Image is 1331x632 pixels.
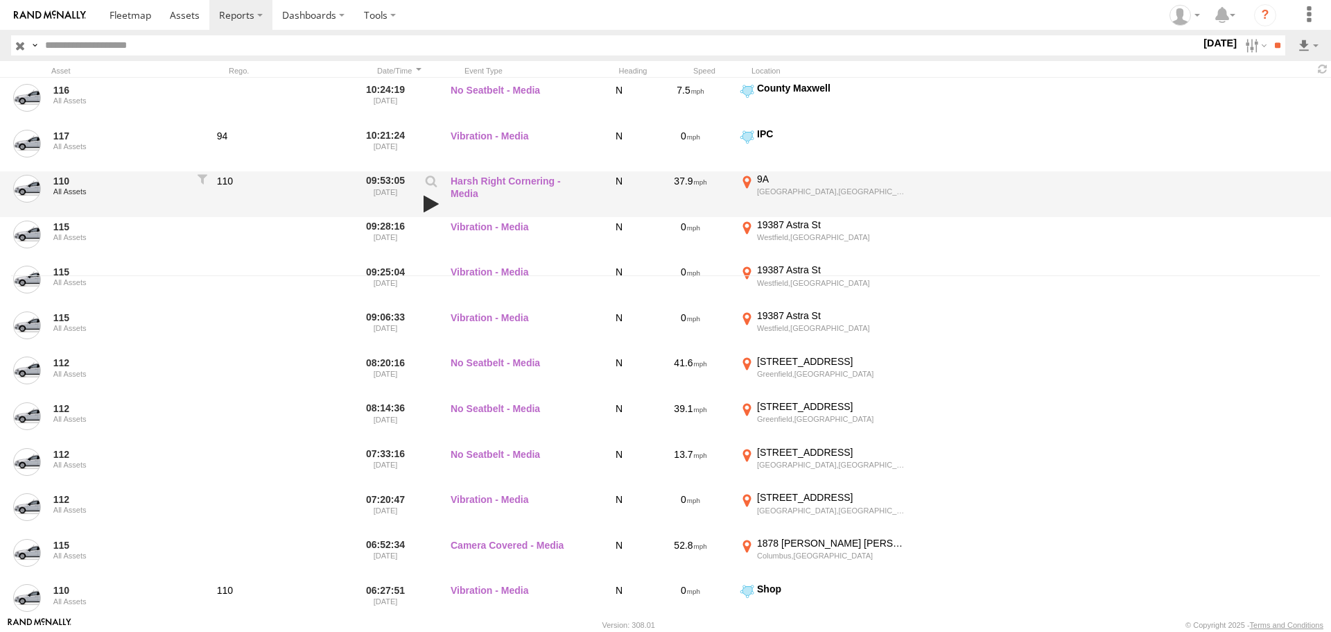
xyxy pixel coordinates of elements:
label: 09:25:04 [DATE] [359,264,412,307]
div: [STREET_ADDRESS] [757,491,909,504]
a: 115 [53,311,188,324]
label: 09:28:16 [DATE] [359,219,412,262]
div: [STREET_ADDRESS] [757,446,909,459]
div: 0 [649,128,732,171]
div: Westfield,[GEOGRAPHIC_DATA] [757,232,909,242]
div: 0 [649,491,732,534]
div: 1878 [PERSON_NAME] [PERSON_NAME] [757,537,909,549]
div: Westfield,[GEOGRAPHIC_DATA] [757,323,909,333]
div: 0 [649,264,732,307]
a: 115 [53,221,188,233]
div: All Assets [53,96,188,105]
div: All Assets [53,187,188,196]
label: Click to View Event Location [738,400,911,443]
label: Vibration - Media [451,491,589,534]
label: 10:21:24 [DATE] [359,128,412,171]
label: View Event Parameters [419,175,443,194]
div: All Assets [53,233,188,241]
label: Vibration - Media [451,128,589,171]
div: N [595,219,643,262]
div: N [595,309,643,352]
label: No Seatbelt - Media [451,82,589,125]
label: Search Filter Options [1239,35,1269,55]
div: Click to Sort [373,66,426,76]
div: Filter to this asset's events [195,173,209,216]
div: 110 [217,584,351,597]
div: N [595,537,643,580]
div: All Assets [53,324,188,332]
i: ? [1254,4,1276,26]
div: County Maxwell [757,82,909,94]
label: Click to View Event Location [738,128,911,171]
label: Click to View Event Location [738,583,911,626]
span: Refresh [1314,62,1331,76]
a: 115 [53,539,188,552]
label: Export results as... [1296,35,1320,55]
label: No Seatbelt - Media [451,446,589,489]
label: Click to View Event Location [738,446,911,489]
div: Version: 308.01 [602,621,655,629]
div: Greenfield,[GEOGRAPHIC_DATA] [757,414,909,424]
div: 0 [649,583,732,626]
div: © Copyright 2025 - [1185,621,1323,629]
div: All Assets [53,552,188,560]
div: [GEOGRAPHIC_DATA],[GEOGRAPHIC_DATA] [757,187,909,196]
a: 112 [53,402,188,415]
div: 19387 Astra St [757,309,909,322]
div: 94 [217,130,351,142]
div: N [595,264,643,307]
label: 09:06:33 [DATE] [359,309,412,352]
label: 06:27:51 [DATE] [359,583,412,626]
div: 37.9 [649,173,732,216]
div: All Assets [53,461,188,469]
div: 41.6 [649,355,732,398]
div: 9A [757,173,909,185]
div: All Assets [53,597,188,606]
label: 07:33:16 [DATE] [359,446,412,489]
label: 06:52:34 [DATE] [359,537,412,580]
div: Columbus,[GEOGRAPHIC_DATA] [757,551,909,561]
div: [GEOGRAPHIC_DATA],[GEOGRAPHIC_DATA] [757,506,909,515]
div: All Assets [53,278,188,287]
label: 08:14:36 [DATE] [359,400,412,443]
div: All Assets [53,370,188,378]
a: 110 [53,175,188,187]
label: 09:53:05 [DATE] [359,173,412,216]
label: No Seatbelt - Media [451,355,589,398]
a: Terms and Conditions [1250,621,1323,629]
label: Search Query [29,35,40,55]
label: Vibration - Media [451,583,589,626]
div: 13.7 [649,446,732,489]
label: Vibration - Media [451,309,589,352]
label: 10:24:19 [DATE] [359,82,412,125]
a: 116 [53,84,188,96]
a: 112 [53,357,188,369]
label: Vibration - Media [451,219,589,262]
label: Click to View Event Location [738,219,911,262]
div: IPC [757,128,909,140]
a: 112 [53,493,188,506]
a: Visit our Website [8,618,71,632]
label: No Seatbelt - Media [451,400,589,443]
div: [GEOGRAPHIC_DATA],[GEOGRAPHIC_DATA] [757,460,909,470]
div: 19387 Astra St [757,264,909,276]
label: Click to View Event Location [738,264,911,307]
label: Vibration - Media [451,264,589,307]
div: 19387 Astra St [757,219,909,231]
div: 0 [649,219,732,262]
label: Click to View Event Location [738,537,911,580]
div: 0 [649,309,732,352]
div: All Assets [53,142,188,151]
label: Harsh Right Cornering - Media [451,173,589,216]
label: Click to View Event Location [738,309,911,352]
div: N [595,355,643,398]
a: 117 [53,130,188,142]
div: N [595,173,643,216]
div: [STREET_ADDRESS] [757,400,909,413]
label: Click to View Event Location [738,173,911,216]
label: Click to View Event Location [738,355,911,398]
a: 110 [53,584,188,597]
label: 07:20:47 [DATE] [359,491,412,534]
div: [STREET_ADDRESS] [757,355,909,368]
div: N [595,400,643,443]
